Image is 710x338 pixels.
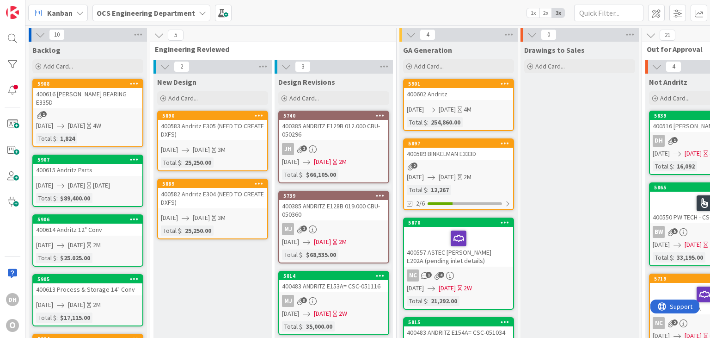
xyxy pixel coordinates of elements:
div: 5890400583 Andritz E305 (NEED TO CREATE DXFS) [158,112,267,140]
span: : [302,169,304,180]
div: Total $ [653,252,673,263]
div: 5814 [283,273,388,279]
span: : [673,161,674,171]
span: [DATE] [161,213,178,223]
span: [DATE] [36,181,53,190]
span: New Design [157,77,196,87]
a: 5870400557 ASTEC [PERSON_NAME] - E202A (pending inlet details)NC[DATE][DATE]2WTotal $:21,292.00 [403,218,514,310]
div: 5905400613 Process & Storage 14" Conv [33,275,142,295]
a: 5907400615 Andritz Parts[DATE][DATE][DATE]Total $:$89,400.00 [32,155,143,207]
span: [DATE] [36,121,53,131]
div: NC [404,269,513,282]
div: JH [282,143,294,155]
div: Total $ [653,161,673,171]
div: 16,092 [674,161,697,171]
div: 4M [464,105,471,114]
span: 0 [541,29,557,40]
div: 5739 [283,193,388,199]
div: O [6,319,19,332]
span: Kanban [47,7,73,19]
div: 5815 [404,318,513,326]
a: 5897400589 BINKELMAN E333D[DATE][DATE]2MTotal $:12,2672/6 [403,138,514,210]
span: [DATE] [36,240,53,250]
div: DH [653,135,665,147]
div: Total $ [36,133,56,144]
div: 5890 [158,112,267,120]
a: 5739400385 ANDRITZ E128B 019.000 CBU- 050360MJ[DATE][DATE]2MTotal $:$68,535.00 [278,191,389,263]
span: [DATE] [161,145,178,155]
a: 5890400583 Andritz E305 (NEED TO CREATE DXFS)[DATE][DATE]3MTotal $:25,250.00 [157,111,268,171]
div: 254,860.00 [428,117,463,127]
span: 4 [438,272,444,278]
div: Total $ [282,169,302,180]
div: 3M [218,145,226,155]
span: Add Card... [535,62,565,70]
span: [DATE] [314,237,331,247]
span: [DATE] [68,300,85,310]
div: 5740 [279,112,388,120]
span: [DATE] [314,157,331,167]
span: 2 [301,225,307,232]
div: 400583 Andritz E305 (NEED TO CREATE DXFS) [158,120,267,140]
div: Total $ [282,321,302,332]
span: 2 [301,145,307,151]
div: 25,250.00 [183,225,214,236]
span: 3 [301,297,307,303]
div: 5897400589 BINKELMAN E333D [404,139,513,160]
div: 5908 [37,81,142,87]
div: 5814 [279,272,388,280]
span: 1 [426,272,432,278]
span: : [56,133,58,144]
div: 5889 [158,180,267,188]
div: MJ [279,223,388,235]
span: [DATE] [68,240,85,250]
span: Drawings to Sales [524,45,585,55]
span: [DATE] [685,149,702,158]
span: : [427,296,428,306]
div: 5897 [408,140,513,147]
div: 2W [339,309,347,319]
div: Total $ [36,313,56,323]
div: 5870 [404,219,513,227]
div: 5901 [408,81,513,87]
div: MJ [282,223,294,235]
div: 33,195.00 [674,252,705,263]
div: 5739400385 ANDRITZ E128B 019.000 CBU- 050360 [279,192,388,220]
span: [DATE] [407,105,424,114]
span: : [673,252,674,263]
div: 12,267 [428,185,451,195]
span: 2 [672,319,678,325]
div: Total $ [36,253,56,263]
span: [DATE] [282,237,299,247]
div: 5740400385 ANDRITZ E129B 012.000 CBU- 050296 [279,112,388,140]
div: BW [653,226,665,238]
div: $25.025.00 [58,253,92,263]
div: 400589 BINKELMAN E333D [404,148,513,160]
div: 400616 [PERSON_NAME] BEARING E335D [33,88,142,108]
div: 1,824 [58,133,77,144]
div: 5907 [37,156,142,163]
span: 2/6 [416,199,425,208]
div: 5814400483 ANDRITZ E153A= CSC-051116 [279,272,388,292]
div: 5908400616 [PERSON_NAME] BEARING E335D [33,80,142,108]
div: MJ [279,295,388,307]
span: [DATE] [36,300,53,310]
span: : [181,225,183,236]
span: 4 [666,61,681,72]
div: JH [279,143,388,155]
span: Add Card... [43,62,73,70]
span: 4 [420,29,435,40]
div: 5906400614 Andritz 12" Conv [33,215,142,236]
div: 5906 [33,215,142,224]
div: 5901400602 Andritz [404,80,513,100]
div: 400613 Process & Storage 14" Conv [33,283,142,295]
a: 5889400582 Andritz E304 (NEED TO CREATE DXFS)[DATE][DATE]3MTotal $:25,250.00 [157,179,268,239]
div: [DATE] [93,181,110,190]
div: 5740 [283,113,388,119]
b: OCS Engineering Department [97,8,195,18]
span: : [181,157,183,168]
div: Total $ [282,250,302,260]
div: 21,292.00 [428,296,459,306]
span: Add Card... [660,94,690,102]
div: 400602 Andritz [404,88,513,100]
